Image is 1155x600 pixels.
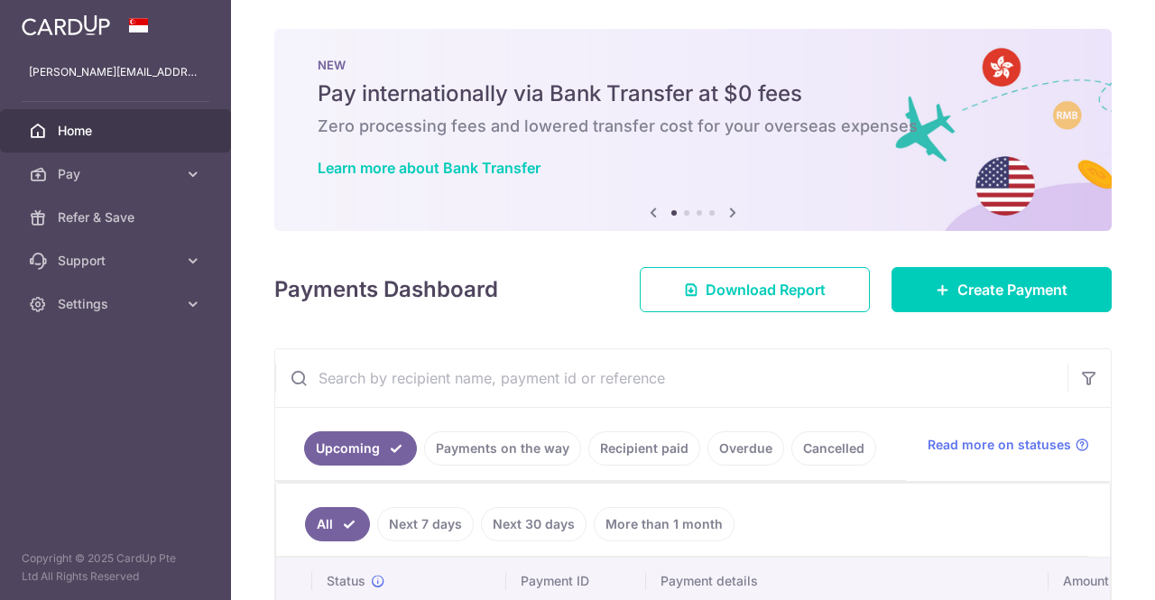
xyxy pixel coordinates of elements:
a: Learn more about Bank Transfer [318,159,541,177]
span: Support [58,252,177,270]
a: Create Payment [892,267,1112,312]
img: CardUp [22,14,110,36]
a: Next 30 days [481,507,587,541]
h4: Payments Dashboard [274,273,498,306]
p: NEW [318,58,1068,72]
a: Payments on the way [424,431,581,466]
span: Pay [58,165,177,183]
a: Recipient paid [588,431,700,466]
span: Settings [58,295,177,313]
a: Overdue [707,431,784,466]
input: Search by recipient name, payment id or reference [275,349,1067,407]
a: More than 1 month [594,507,735,541]
iframe: Opens a widget where you can find more information [1039,546,1137,591]
span: Read more on statuses [928,436,1071,454]
span: Home [58,122,177,140]
a: Download Report [640,267,870,312]
span: Create Payment [957,279,1067,300]
span: Status [327,572,365,590]
img: Bank transfer banner [274,29,1112,231]
p: [PERSON_NAME][EMAIL_ADDRESS][DOMAIN_NAME] [29,63,202,81]
a: Cancelled [791,431,876,466]
a: Next 7 days [377,507,474,541]
h5: Pay internationally via Bank Transfer at $0 fees [318,79,1068,108]
a: Upcoming [304,431,417,466]
h6: Zero processing fees and lowered transfer cost for your overseas expenses [318,115,1068,137]
span: Download Report [706,279,826,300]
a: Read more on statuses [928,436,1089,454]
span: Refer & Save [58,208,177,226]
a: All [305,507,370,541]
